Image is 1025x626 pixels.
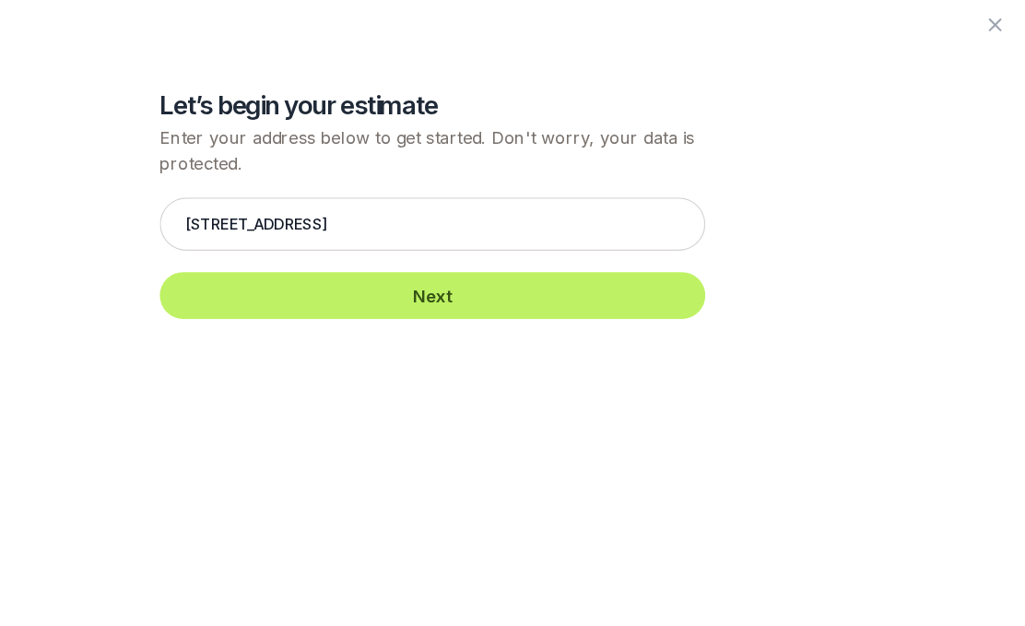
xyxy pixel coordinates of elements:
[277,112,748,157] p: Enter your address below to get started. Don't worry, your data is protected.
[277,175,748,221] input: Enter your address
[277,240,748,280] button: Next
[37,15,72,37] span: Back
[277,81,748,111] h2: Let’s begin your estimate
[15,15,72,37] button: Back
